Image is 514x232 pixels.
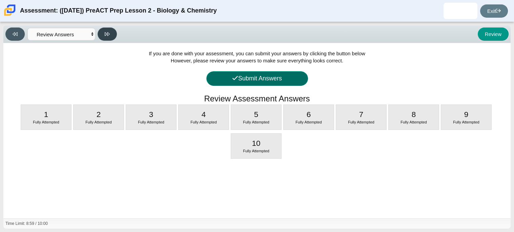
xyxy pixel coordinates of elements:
h1: Review Assessment Answers [204,93,310,104]
span: 2 [97,110,101,119]
span: 1 [44,110,48,119]
img: melissa.villarreal.LJo4ka [455,5,466,16]
span: 10 [252,139,260,148]
a: Carmen School of Science & Technology [3,13,17,18]
span: 5 [254,110,259,119]
span: 7 [359,110,364,119]
button: Review [478,27,509,41]
button: Submit Answers [206,71,308,86]
span: If you are done with your assessment, you can submit your answers by clicking the button below Ho... [149,51,365,63]
span: Fully Attempted [33,120,59,124]
img: Carmen School of Science & Technology [3,3,17,17]
span: 9 [464,110,469,119]
span: Fully Attempted [243,120,269,124]
span: Fully Attempted [400,120,427,124]
a: Exit [480,4,508,18]
span: Fully Attempted [453,120,479,124]
div: Assessment: ([DATE]) PreACT Prep Lesson 2 - Biology & Chemistry [20,3,217,19]
span: 3 [149,110,153,119]
span: Fully Attempted [85,120,112,124]
div: Time Limit: 8:59 / 10:00 [5,221,48,227]
span: 6 [307,110,311,119]
span: Fully Attempted [348,120,374,124]
span: Fully Attempted [243,149,269,153]
span: Fully Attempted [138,120,164,124]
span: 8 [412,110,416,119]
span: Fully Attempted [190,120,217,124]
span: Fully Attempted [295,120,322,124]
span: 4 [202,110,206,119]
